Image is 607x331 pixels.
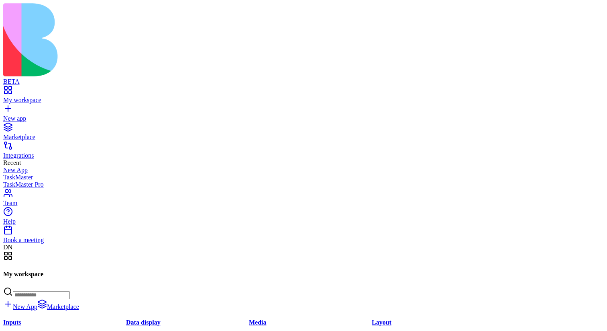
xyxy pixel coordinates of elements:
[3,181,604,188] a: TaskMaster Pro
[3,78,604,85] div: BETA
[249,319,372,326] h4: Media
[3,167,604,174] a: New App
[3,97,604,104] div: My workspace
[3,134,604,141] div: Marketplace
[37,303,79,310] a: Marketplace
[3,174,604,181] a: TaskMaster
[3,108,604,122] a: New app
[3,71,604,85] a: BETA
[3,229,604,244] a: Book a meeting
[3,145,604,159] a: Integrations
[3,319,126,326] h4: Inputs
[3,126,604,141] a: Marketplace
[3,192,604,207] a: Team
[3,244,12,251] span: DN
[3,211,604,225] a: Help
[3,303,37,310] a: New App
[3,3,326,76] img: logo
[372,319,495,326] h4: Layout
[3,199,604,207] div: Team
[3,159,21,166] span: Recent
[3,152,604,159] div: Integrations
[3,271,604,278] h4: My workspace
[3,218,604,225] div: Help
[3,89,604,104] a: My workspace
[126,319,249,326] h4: Data display
[3,115,604,122] div: New app
[3,236,604,244] div: Book a meeting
